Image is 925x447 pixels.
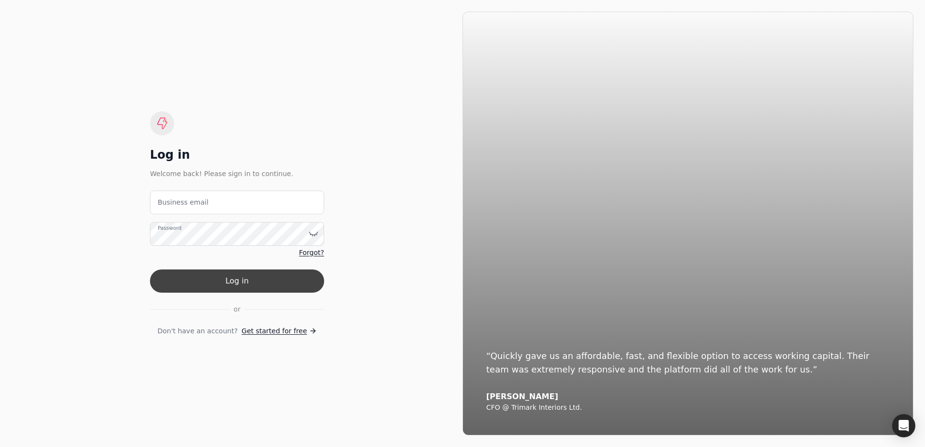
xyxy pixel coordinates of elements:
[241,326,316,336] a: Get started for free
[157,326,238,336] span: Don't have an account?
[299,248,324,258] a: Forgot?
[234,304,240,314] span: or
[486,349,890,376] div: “Quickly gave us an affordable, fast, and flexible option to access working capital. Their team w...
[486,392,890,402] div: [PERSON_NAME]
[150,269,324,293] button: Log in
[150,168,324,179] div: Welcome back! Please sign in to continue.
[892,414,915,437] div: Open Intercom Messenger
[150,147,324,163] div: Log in
[158,224,181,232] label: Password
[241,326,307,336] span: Get started for free
[486,403,890,412] div: CFO @ Trimark Interiors Ltd.
[158,197,209,208] label: Business email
